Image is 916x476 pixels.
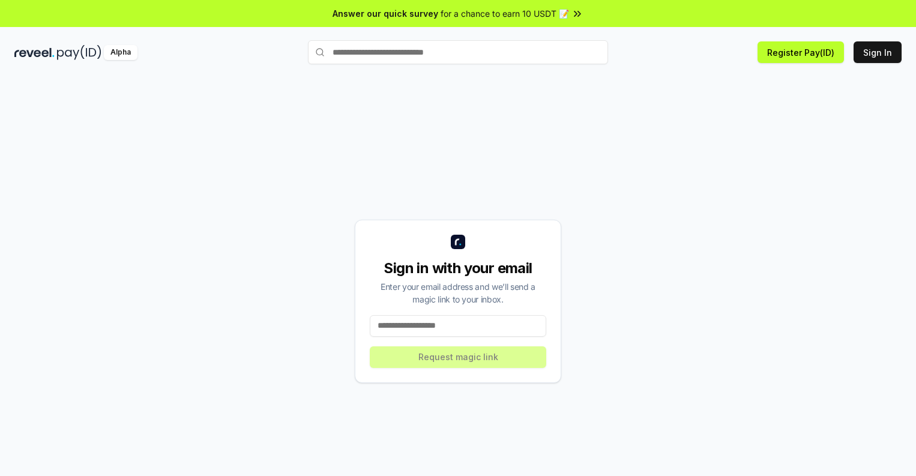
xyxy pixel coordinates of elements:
span: for a chance to earn 10 USDT 📝 [441,7,569,20]
button: Register Pay(ID) [758,41,844,63]
button: Sign In [854,41,902,63]
img: reveel_dark [14,45,55,60]
div: Alpha [104,45,137,60]
div: Sign in with your email [370,259,546,278]
div: Enter your email address and we’ll send a magic link to your inbox. [370,280,546,306]
span: Answer our quick survey [333,7,438,20]
img: logo_small [451,235,465,249]
img: pay_id [57,45,101,60]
